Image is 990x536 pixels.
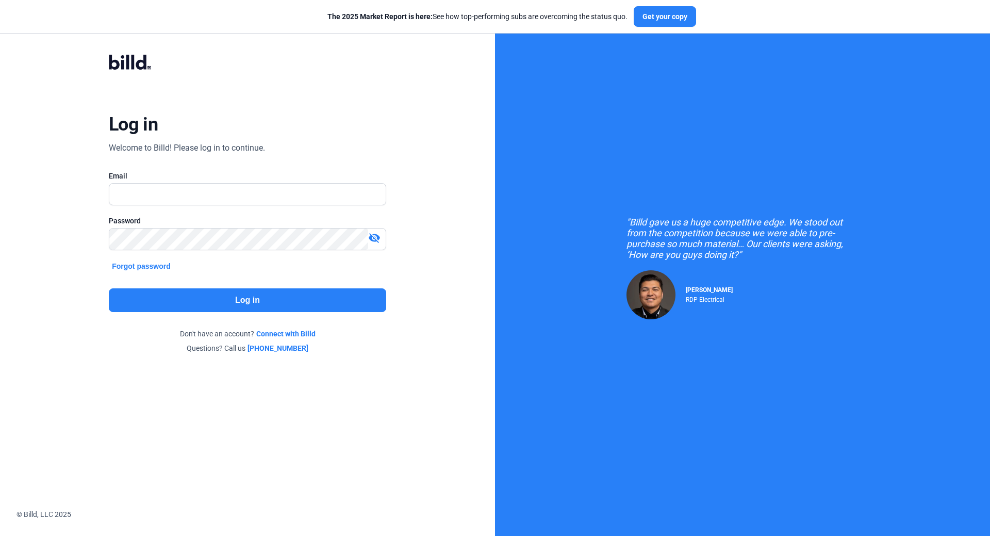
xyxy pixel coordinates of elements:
div: Welcome to Billd! Please log in to continue. [109,142,265,154]
mat-icon: visibility_off [368,232,381,244]
div: RDP Electrical [686,294,733,303]
div: Email [109,171,386,181]
span: The 2025 Market Report is here: [327,12,433,21]
div: See how top-performing subs are overcoming the status quo. [327,11,628,22]
div: Don't have an account? [109,329,386,339]
div: Log in [109,113,158,136]
a: [PHONE_NUMBER] [247,343,308,353]
div: Questions? Call us [109,343,386,353]
button: Forgot password [109,261,174,272]
div: "Billd gave us a huge competitive edge. We stood out from the competition because we were able to... [626,217,859,260]
button: Log in [109,288,386,312]
div: Password [109,216,386,226]
button: Get your copy [634,6,696,27]
span: [PERSON_NAME] [686,286,733,294]
img: Raul Pacheco [626,270,675,319]
a: Connect with Billd [256,329,316,339]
